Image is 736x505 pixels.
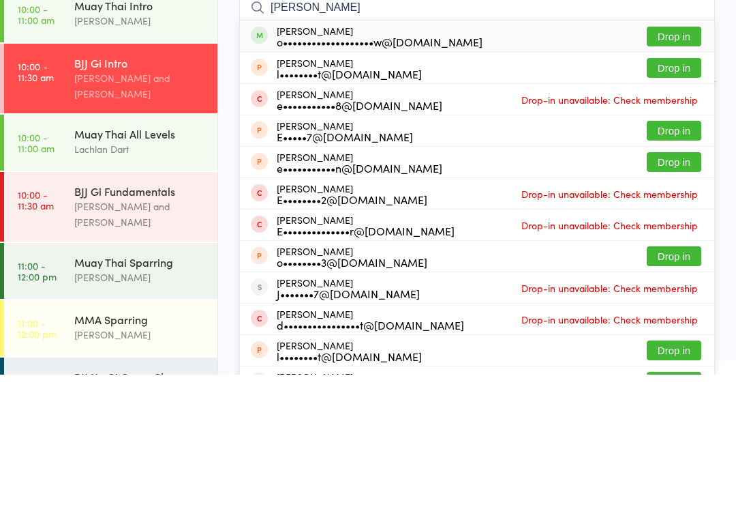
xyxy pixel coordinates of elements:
[74,128,206,143] div: Muay Thai Intro
[647,251,701,271] button: Drop in
[74,457,206,473] div: [PERSON_NAME]
[74,329,206,360] div: [PERSON_NAME] and [PERSON_NAME]
[239,48,694,62] span: [DATE] 10:00am
[518,345,701,366] span: Drop-in unavailable: Check membership
[18,98,51,113] a: [DATE]
[18,262,55,284] time: 10:00 - 11:00 am
[277,356,455,366] div: E••••••••••••••r@[DOMAIN_NAME]
[277,439,464,461] div: [PERSON_NAME]
[647,377,701,396] button: Drop in
[18,319,54,341] time: 10:00 - 11:30 am
[239,19,715,42] h2: BJJ Gi Intro Check-in
[277,167,482,177] div: o•••••••••••••••••••w@[DOMAIN_NAME]
[277,156,482,177] div: [PERSON_NAME]
[277,450,464,461] div: d••••••••••••••••t@[DOMAIN_NAME]
[518,314,701,334] span: Drop-in unavailable: Check membership
[277,199,422,210] div: l••••••••t@[DOMAIN_NAME]
[74,143,206,159] div: [PERSON_NAME]
[647,157,701,177] button: Drop in
[647,188,701,208] button: Drop in
[74,442,206,457] div: MMA Sparring
[277,407,420,429] div: [PERSON_NAME]
[518,408,701,429] span: Drop-in unavailable: Check membership
[277,293,442,304] div: e•••••••••••n@[DOMAIN_NAME]
[74,400,206,416] div: [PERSON_NAME]
[18,134,55,156] time: 10:00 - 11:00 am
[277,188,422,210] div: [PERSON_NAME]
[277,470,422,492] div: [PERSON_NAME]
[239,62,694,76] span: [PERSON_NAME] and [PERSON_NAME]
[98,75,166,98] div: At
[277,230,442,241] div: e•••••••••••8@[DOMAIN_NAME]
[74,385,206,400] div: Muay Thai Sparring
[4,431,217,487] a: 11:00 -12:00 pmMMA Sparring[PERSON_NAME]
[277,313,427,335] div: [PERSON_NAME]
[18,75,85,98] div: Events for
[74,201,206,232] div: [PERSON_NAME] and [PERSON_NAME]
[74,314,206,329] div: BJJ Gi Fundamentals
[647,471,701,491] button: Drop in
[518,220,701,240] span: Drop-in unavailable: Check membership
[18,390,57,412] time: 11:00 - 12:00 pm
[277,261,413,272] div: E•••••7@[DOMAIN_NAME]
[4,117,217,173] a: 10:00 -11:00 amMuay Thai Intro[PERSON_NAME]
[4,373,217,429] a: 11:00 -12:00 pmMuay Thai Sparring[PERSON_NAME]
[277,418,420,429] div: J•••••••7@[DOMAIN_NAME]
[647,283,701,302] button: Drop in
[18,191,54,213] time: 10:00 - 11:30 am
[277,345,455,366] div: [PERSON_NAME]
[277,376,427,398] div: [PERSON_NAME]
[277,387,427,398] div: o••••••••3@[DOMAIN_NAME]
[74,272,206,287] div: Lachlan Dart
[239,122,715,154] input: Search
[518,439,701,460] span: Drop-in unavailable: Check membership
[277,282,442,304] div: [PERSON_NAME]
[74,257,206,272] div: Muay Thai All Levels
[98,98,166,113] div: Any location
[277,324,427,335] div: E••••••••2@[DOMAIN_NAME]
[4,245,217,301] a: 10:00 -11:00 amMuay Thai All LevelsLachlan Dart
[4,174,217,244] a: 10:00 -11:30 amBJJ Gi Intro[PERSON_NAME] and [PERSON_NAME]
[277,250,413,272] div: [PERSON_NAME]
[277,219,442,241] div: [PERSON_NAME]
[74,186,206,201] div: BJJ Gi Intro
[14,10,65,61] img: Dominance MMA Abbotsford
[277,481,422,492] div: l••••••••t@[DOMAIN_NAME]
[18,448,57,470] time: 11:00 - 12:00 pm
[239,76,694,89] span: BJJ
[4,302,217,372] a: 10:00 -11:30 amBJJ Gi Fundamentals[PERSON_NAME] and [PERSON_NAME]
[239,89,715,103] span: BJJ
